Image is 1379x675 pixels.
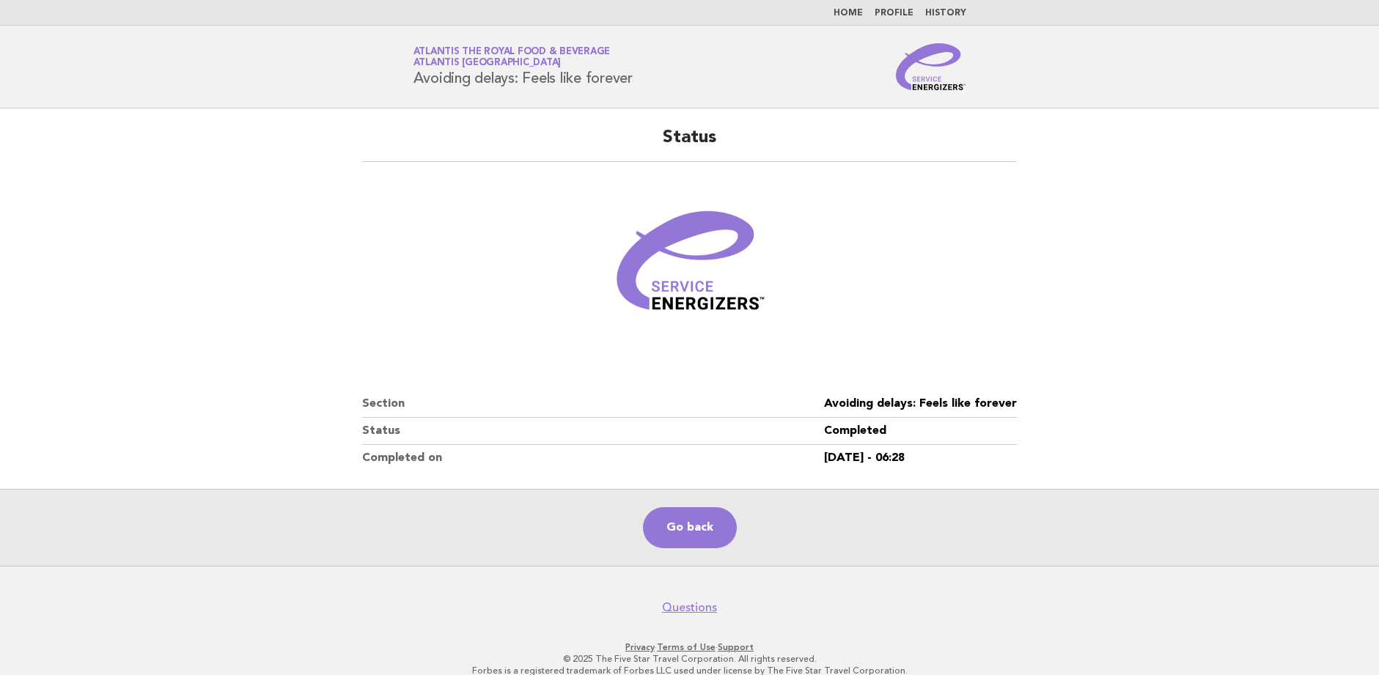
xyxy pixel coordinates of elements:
[824,391,1017,418] dd: Avoiding delays: Feels like forever
[413,48,633,86] h1: Avoiding delays: Feels like forever
[241,653,1139,665] p: © 2025 The Five Star Travel Corporation. All rights reserved.
[662,600,717,615] a: Questions
[241,641,1139,653] p: · ·
[875,9,913,18] a: Profile
[643,507,737,548] a: Go back
[657,642,716,652] a: Terms of Use
[602,180,778,355] img: Verified
[824,418,1017,445] dd: Completed
[718,642,754,652] a: Support
[362,126,1017,162] h2: Status
[362,391,824,418] dt: Section
[362,445,824,471] dt: Completed on
[834,9,863,18] a: Home
[824,445,1017,471] dd: [DATE] - 06:28
[413,47,611,67] a: Atlantis the Royal Food & BeverageAtlantis [GEOGRAPHIC_DATA]
[625,642,655,652] a: Privacy
[925,9,966,18] a: History
[413,59,562,68] span: Atlantis [GEOGRAPHIC_DATA]
[896,43,966,90] img: Service Energizers
[362,418,824,445] dt: Status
